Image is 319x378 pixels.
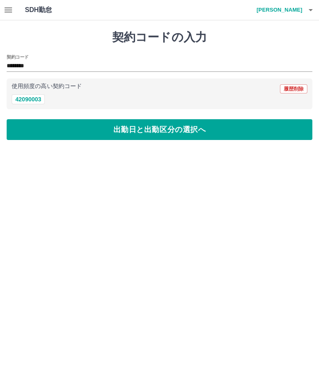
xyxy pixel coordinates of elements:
h1: 契約コードの入力 [7,30,312,44]
button: 42090003 [12,94,45,104]
p: 使用頻度の高い契約コード [12,83,82,89]
h2: 契約コード [7,54,29,60]
button: 出勤日と出勤区分の選択へ [7,119,312,140]
button: 履歴削除 [280,84,307,93]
